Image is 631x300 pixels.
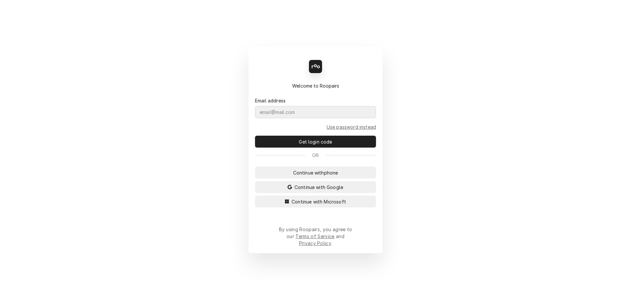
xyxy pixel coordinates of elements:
a: Privacy Policy [299,240,331,246]
span: Continue with Google [293,184,344,191]
a: Terms of Service [295,233,334,239]
button: Continue with Google [255,181,376,193]
button: Continue withphone [255,167,376,178]
a: Go to Email and password form [327,123,376,130]
input: email@mail.com [255,106,376,118]
div: Welcome to Roopairs [255,82,376,89]
div: By using Roopairs, you agree to our and . [279,226,352,247]
span: Continue with phone [292,169,339,176]
span: Continue with Microsoft [290,198,347,205]
label: Email address [255,97,286,104]
button: Continue with Microsoft [255,196,376,207]
span: Get login code [297,138,333,145]
button: Get login code [255,136,376,148]
div: Or [255,152,376,159]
